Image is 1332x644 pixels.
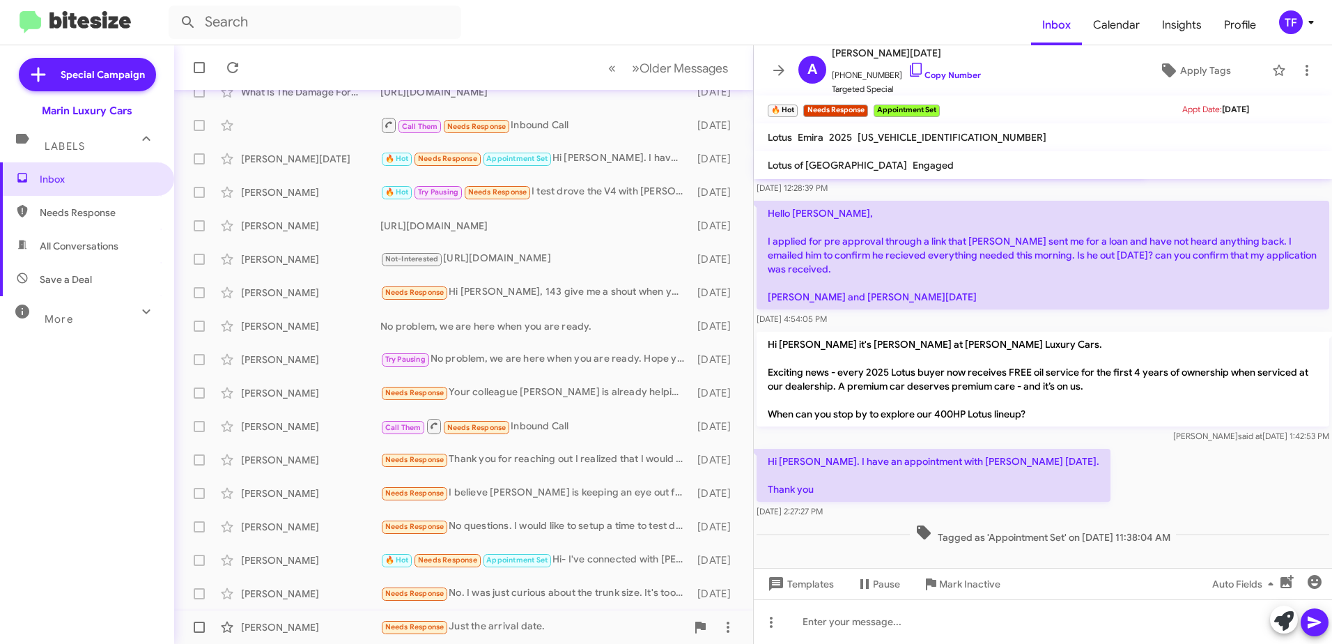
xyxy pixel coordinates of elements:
[380,351,691,367] div: No problem, we are here when you are ready. Hope you have a great weekend!
[768,131,792,144] span: Lotus
[380,619,686,635] div: Just the arrival date.
[380,417,691,435] div: Inbound Call
[418,187,458,197] span: Try Pausing
[169,6,461,39] input: Search
[447,122,506,131] span: Needs Response
[380,485,691,501] div: I believe [PERSON_NAME] is keeping an eye out for me for what I am looking for
[1279,10,1303,34] div: TF
[1213,5,1267,45] a: Profile
[911,572,1012,597] button: Mark Inactive
[691,219,742,233] div: [DATE]
[241,319,380,333] div: [PERSON_NAME]
[385,622,444,631] span: Needs Response
[691,252,742,266] div: [DATE]
[691,453,742,467] div: [DATE]
[640,61,728,76] span: Older Messages
[380,251,691,267] div: [URL][DOMAIN_NAME]
[632,59,640,77] span: »
[832,61,981,82] span: [PHONE_NUMBER]
[832,45,981,61] span: [PERSON_NAME][DATE]
[40,273,92,286] span: Save a Deal
[913,159,954,171] span: Engaged
[691,319,742,333] div: [DATE]
[45,313,73,325] span: More
[380,284,691,300] div: Hi [PERSON_NAME], 143 give me a shout when you get a chance
[691,118,742,132] div: [DATE]
[691,185,742,199] div: [DATE]
[385,522,444,531] span: Needs Response
[757,183,828,193] span: [DATE] 12:28:39 PM
[874,105,940,117] small: Appointment Set
[601,54,736,82] nav: Page navigation example
[385,388,444,397] span: Needs Response
[1222,104,1249,114] span: [DATE]
[873,572,900,597] span: Pause
[757,449,1110,502] p: Hi [PERSON_NAME]. I have an appointment with [PERSON_NAME] [DATE]. Thank you
[757,332,1329,427] p: Hi [PERSON_NAME] it's [PERSON_NAME] at [PERSON_NAME] Luxury Cars. Exciting news - every 2025 Lotu...
[241,353,380,367] div: [PERSON_NAME]
[380,85,691,99] div: [URL][DOMAIN_NAME]
[691,152,742,166] div: [DATE]
[45,140,85,153] span: Labels
[385,555,409,565] span: 🔥 Hot
[939,572,1000,597] span: Mark Inactive
[608,59,616,77] span: «
[241,420,380,434] div: [PERSON_NAME]
[691,587,742,601] div: [DATE]
[241,587,380,601] div: [PERSON_NAME]
[691,286,742,300] div: [DATE]
[42,104,132,118] div: Marin Luxury Cars
[380,184,691,200] div: I test drove the V4 with [PERSON_NAME] the other day. Will circle back with him in late November,...
[1238,431,1262,441] span: said at
[241,85,380,99] div: What Is The Damage For Accident And P
[858,131,1046,144] span: [US_VEHICLE_IDENTIFICATION_NUMBER]
[385,423,421,432] span: Call Them
[691,85,742,99] div: [DATE]
[241,185,380,199] div: [PERSON_NAME]
[691,553,742,567] div: [DATE]
[418,555,477,565] span: Needs Response
[1151,5,1213,45] a: Insights
[691,486,742,500] div: [DATE]
[1201,572,1290,597] button: Auto Fields
[241,219,380,233] div: [PERSON_NAME]
[757,314,827,324] span: [DATE] 4:54:05 PM
[829,131,852,144] span: 2025
[768,105,798,117] small: 🔥 Hot
[385,154,409,163] span: 🔥 Hot
[61,68,145,82] span: Special Campaign
[40,172,158,186] span: Inbox
[1267,10,1317,34] button: TF
[385,455,444,464] span: Needs Response
[1173,431,1329,441] span: [PERSON_NAME] [DATE] 1:42:53 PM
[385,187,409,197] span: 🔥 Hot
[1031,5,1082,45] a: Inbox
[418,154,477,163] span: Needs Response
[832,82,981,96] span: Targeted Special
[402,122,438,131] span: Call Them
[908,70,981,80] a: Copy Number
[380,319,691,333] div: No problem, we are here when you are ready.
[40,239,118,253] span: All Conversations
[241,486,380,500] div: [PERSON_NAME]
[1212,572,1279,597] span: Auto Fields
[1124,58,1265,83] button: Apply Tags
[757,201,1329,309] p: Hello [PERSON_NAME], I applied for pre approval through a link that [PERSON_NAME] sent me for a l...
[803,105,867,117] small: Needs Response
[757,506,823,516] span: [DATE] 2:27:27 PM
[241,386,380,400] div: [PERSON_NAME]
[691,520,742,534] div: [DATE]
[40,206,158,220] span: Needs Response
[241,286,380,300] div: [PERSON_NAME]
[765,572,834,597] span: Templates
[1182,104,1222,114] span: Appt Date:
[691,386,742,400] div: [DATE]
[385,489,444,498] span: Needs Response
[1180,58,1231,83] span: Apply Tags
[624,54,736,82] button: Next
[385,254,439,263] span: Not-Interested
[486,555,548,565] span: Appointment Set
